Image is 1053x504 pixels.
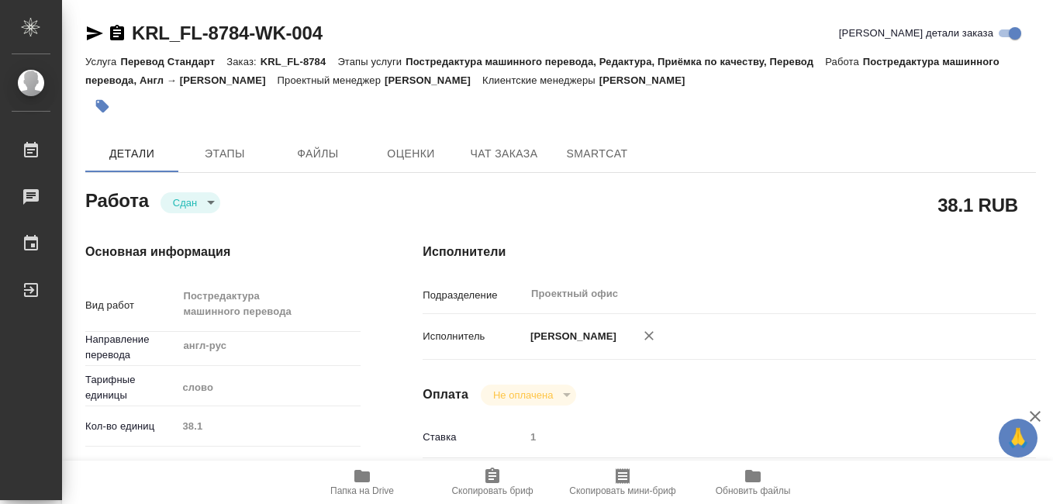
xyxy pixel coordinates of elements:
span: Папка на Drive [330,485,394,496]
p: [PERSON_NAME] [525,329,616,344]
span: Чат заказа [467,144,541,164]
h4: Исполнители [423,243,1036,261]
p: Перевод Стандарт [120,56,226,67]
p: Тарифные единицы [85,372,177,403]
button: Скопировать ссылку [108,24,126,43]
h2: 38.1 RUB [937,192,1018,218]
button: 🙏 [999,419,1037,457]
p: Вид работ [85,298,177,313]
p: Общая тематика [85,459,177,475]
input: Пустое поле [177,415,361,437]
a: KRL_FL-8784-WK-004 [132,22,323,43]
button: Скопировать мини-бриф [558,461,688,504]
span: 🙏 [1005,422,1031,454]
div: Сдан [481,385,576,406]
span: SmartCat [560,144,634,164]
p: Кол-во единиц [85,419,177,434]
p: Постредактура машинного перевода, Редактура, Приёмка по качеству, Перевод [406,56,825,67]
p: Услуга [85,56,120,67]
span: Оценки [374,144,448,164]
button: Папка на Drive [297,461,427,504]
div: Сдан [161,192,220,213]
span: Файлы [281,144,355,164]
p: [PERSON_NAME] [385,74,482,86]
p: Проектный менеджер [278,74,385,86]
p: Направление перевода [85,332,177,363]
button: Сдан [168,196,202,209]
div: слово [177,375,361,401]
p: Подразделение [423,288,525,303]
span: Скопировать мини-бриф [569,485,675,496]
div: Техника [177,454,361,480]
p: Исполнитель [423,329,525,344]
span: [PERSON_NAME] детали заказа [839,26,993,41]
p: [PERSON_NAME] [599,74,697,86]
button: Добавить тэг [85,89,119,123]
span: Детали [95,144,169,164]
p: Заказ: [226,56,260,67]
p: Клиентские менеджеры [482,74,599,86]
h2: Работа [85,185,149,213]
p: Ставка [423,430,525,445]
button: Обновить файлы [688,461,818,504]
span: Этапы [188,144,262,164]
button: Скопировать ссылку для ЯМессенджера [85,24,104,43]
span: Обновить файлы [716,485,791,496]
button: Скопировать бриф [427,461,558,504]
button: Не оплачена [489,388,558,402]
h4: Основная информация [85,243,361,261]
p: KRL_FL-8784 [261,56,338,67]
h4: Оплата [423,385,468,404]
button: Удалить исполнителя [632,319,666,353]
p: Этапы услуги [337,56,406,67]
span: Скопировать бриф [451,485,533,496]
input: Пустое поле [525,426,985,448]
p: Работа [825,56,863,67]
